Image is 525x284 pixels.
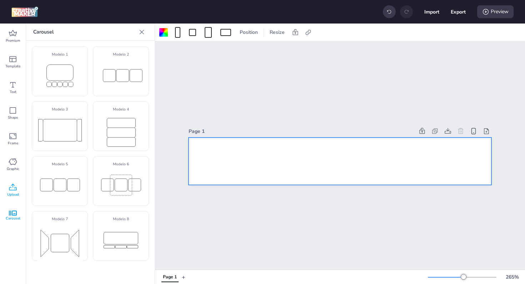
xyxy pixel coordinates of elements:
[96,161,146,167] p: Modelo 6
[189,128,414,135] div: Page 1
[477,5,514,18] div: Preview
[7,192,19,197] span: Upload
[163,274,177,280] div: Page 1
[268,29,286,36] span: Resize
[35,216,85,222] p: Modelo 7
[7,166,19,172] span: Graphic
[96,107,146,112] p: Modelo 4
[10,89,16,95] span: Text
[5,63,20,69] span: Template
[96,216,146,222] p: Modelo 8
[504,273,521,281] div: 265 %
[35,161,85,167] p: Modelo 5
[6,216,20,221] span: Carousel
[182,271,185,283] button: +
[451,4,466,19] button: Export
[33,24,136,41] p: Carousel
[6,38,20,43] span: Premium
[96,52,146,57] p: Modelo 2
[8,115,18,120] span: Shape
[158,271,182,283] div: Tabs
[8,140,18,146] span: Frame
[238,29,259,36] span: Position
[35,107,85,112] p: Modelo 3
[35,52,85,57] p: Modelo 1
[11,6,38,17] img: logo Creative Maker
[424,4,439,19] button: Import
